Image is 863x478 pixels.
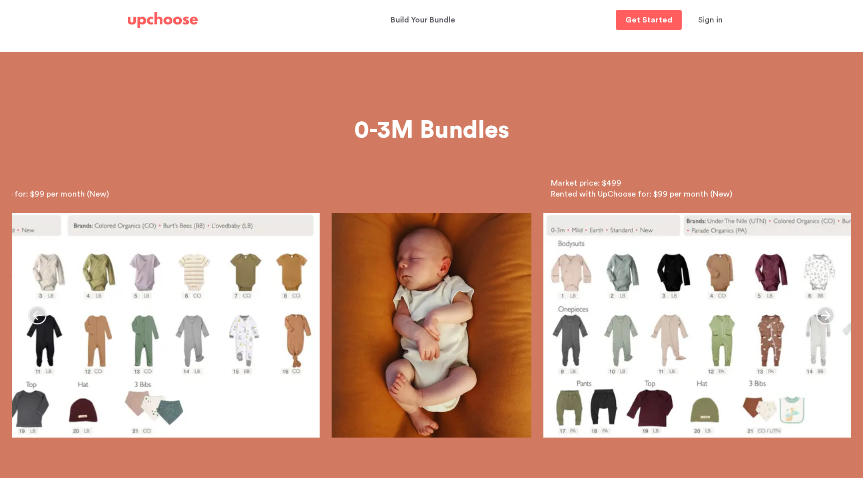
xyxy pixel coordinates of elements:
[354,118,509,142] span: 0-3M Bundles
[616,10,682,30] a: Get Started
[698,16,723,24] span: Sign in
[551,190,730,198] span: Rented with UpChoose for: $99 per month (New
[391,12,455,28] p: Build Your Bundle
[686,10,735,30] button: Sign in
[551,190,732,198] span: )
[391,10,458,30] a: Build Your Bundle
[128,10,198,30] a: UpChoose
[128,12,198,28] img: UpChoose
[551,179,621,187] span: Market price: $499
[625,16,672,24] p: Get Started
